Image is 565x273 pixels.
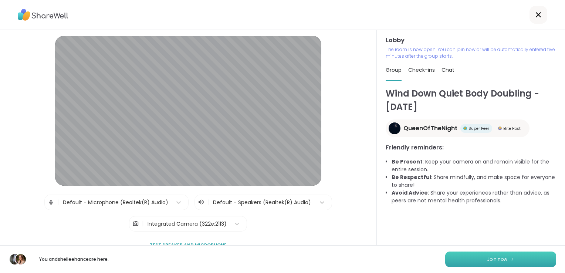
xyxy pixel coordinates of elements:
[147,237,230,253] button: Test speaker and microphone
[392,189,428,196] b: Avoid Advice
[392,158,556,173] li: : Keep your camera on and remain visible for the entire session.
[441,66,454,74] span: Chat
[386,36,556,45] h3: Lobby
[487,256,507,263] span: Join now
[386,143,556,152] h3: Friendly reminders:
[132,216,139,231] img: Camera
[392,189,556,205] li: : Share your experiences rather than advice, as peers are not mental health professionals.
[63,199,168,206] div: Default - Microphone (Realtek(R) Audio)
[392,158,423,165] b: Be Present
[463,127,467,130] img: Super Peer
[10,254,20,264] img: Emil2207
[386,87,556,114] h1: Wind Down Quiet Body Doubling - [DATE]
[403,124,457,133] span: QueenOfTheNight
[150,242,227,249] span: Test speaker and microphone
[142,216,144,231] span: |
[468,126,489,131] span: Super Peer
[148,220,227,228] div: Integrated Camera (322e:2113)
[389,122,400,134] img: QueenOfTheNight
[207,198,209,207] span: |
[392,173,431,181] b: Be Respectful
[408,66,435,74] span: Check-ins
[498,127,502,130] img: Elite Host
[392,173,556,189] li: : Share mindfully, and make space for everyone to share!
[33,256,115,263] p: You and shelleehance are here.
[503,126,521,131] span: Elite Host
[18,6,68,23] img: ShareWell Logo
[57,195,59,210] span: |
[510,257,515,261] img: ShareWell Logomark
[386,119,530,137] a: QueenOfTheNightQueenOfTheNightSuper PeerSuper PeerElite HostElite Host
[386,46,556,60] p: The room is now open. You can join now or will be automatically entered five minutes after the gr...
[445,252,556,267] button: Join now
[386,66,402,74] span: Group
[16,254,26,264] img: shelleehance
[48,195,54,210] img: Microphone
